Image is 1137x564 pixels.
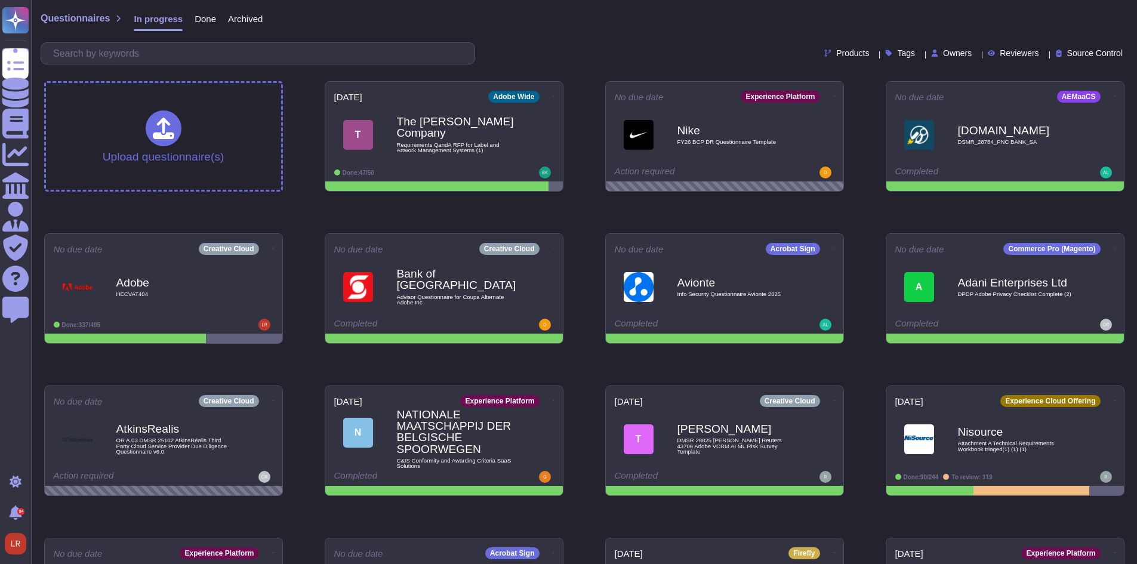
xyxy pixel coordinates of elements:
[958,277,1077,288] b: Adani Enterprises Ltd
[895,549,923,558] span: [DATE]
[103,110,224,162] div: Upload questionnaire(s)
[1100,167,1112,178] img: user
[615,167,761,178] div: Action required
[615,319,761,331] div: Completed
[343,120,373,150] div: T
[1021,547,1100,559] div: Experience Platform
[116,423,236,434] b: AtkinsRealis
[958,440,1077,452] span: Attachment A Technical Requirements Workbook triaged(1) (1) (1)
[958,291,1077,297] span: DPDP Adobe Privacy Checklist Complete (2)
[819,319,831,331] img: user
[615,549,643,558] span: [DATE]
[958,426,1077,437] b: Nisource
[760,395,820,407] div: Creative Cloud
[1057,91,1101,103] div: AEMaaCS
[195,14,216,23] span: Done
[343,418,373,448] div: N
[539,319,551,331] img: user
[895,167,1042,178] div: Completed
[343,272,373,302] img: Logo
[1003,243,1100,255] div: Commerce Pro (Magento)
[2,531,35,557] button: user
[258,319,270,331] img: user
[958,139,1077,145] span: DSMR_28784_PNC BANK_SA
[766,243,820,255] div: Acrobat Sign
[836,49,869,57] span: Products
[951,474,992,480] span: To review: 119
[485,547,540,559] div: Acrobat Sign
[895,245,944,254] span: No due date
[397,142,516,153] span: Requirements QandA RFP for Label and Artwork Management Systems (1)
[116,277,236,288] b: Adobe
[615,397,643,406] span: [DATE]
[47,43,474,64] input: Search by keywords
[539,167,551,178] img: user
[228,14,263,23] span: Archived
[904,120,934,150] img: Logo
[943,49,972,57] span: Owners
[334,549,383,558] span: No due date
[677,423,797,434] b: [PERSON_NAME]
[63,272,93,302] img: Logo
[1067,49,1123,57] span: Source Control
[819,471,831,483] img: user
[897,49,915,57] span: Tags
[788,547,819,559] div: Firefly
[334,471,480,483] div: Completed
[334,397,362,406] span: [DATE]
[677,139,797,145] span: FY26 BCP DR Questionnaire Template
[5,533,26,554] img: user
[41,14,110,23] span: Questionnaires
[488,91,539,103] div: Adobe Wide
[479,243,540,255] div: Creative Cloud
[895,319,1042,331] div: Completed
[334,245,383,254] span: No due date
[54,245,103,254] span: No due date
[895,93,944,101] span: No due date
[904,474,939,480] span: Done: 90/244
[134,14,183,23] span: In progress
[54,471,200,483] div: Action required
[539,471,551,483] img: user
[180,547,258,559] div: Experience Platform
[397,268,516,291] b: Bank of [GEOGRAPHIC_DATA]
[116,291,236,297] span: HECVAT404
[54,397,103,406] span: No due date
[1000,49,1039,57] span: Reviewers
[904,272,934,302] div: A
[63,424,93,454] img: Logo
[1100,471,1112,483] img: user
[624,424,654,454] div: T
[397,294,516,306] span: Advisor Questionnaire for Coupa Alternate Adobe Inc
[904,424,934,454] img: Logo
[819,167,831,178] img: user
[895,397,923,406] span: [DATE]
[397,458,516,469] span: C&IS Conformity and Awarding Criteria SaaS Solutions
[116,437,236,455] span: OR A.03 DMSR 25102 AtkinsRéalis Third Party Cloud Service Provider Due Diligence Questionnaire v6.0
[397,116,516,138] b: The [PERSON_NAME] Company
[615,471,761,483] div: Completed
[615,245,664,254] span: No due date
[741,91,819,103] div: Experience Platform
[334,93,362,101] span: [DATE]
[677,277,797,288] b: Avionte
[677,437,797,455] span: DMSR 28825 [PERSON_NAME] Reuters 43706 Adobe VCRM AI ML Risk Survey Template
[17,508,24,515] div: 9+
[677,125,797,136] b: Nike
[624,272,654,302] img: Logo
[62,322,101,328] span: Done: 337/495
[397,409,516,455] b: NATIONALE MAATSCHAPPIJ DER BELGISCHE SPOORWEGEN
[334,319,480,331] div: Completed
[258,471,270,483] img: user
[1100,319,1112,331] img: user
[199,243,259,255] div: Creative Cloud
[1000,395,1100,407] div: Experience Cloud Offering
[460,395,539,407] div: Experience Platform
[54,549,103,558] span: No due date
[677,291,797,297] span: Info Security Questionnaire Avionte 2025
[615,93,664,101] span: No due date
[624,120,654,150] img: Logo
[958,125,1077,136] b: [DOMAIN_NAME]
[199,395,259,407] div: Creative Cloud
[343,169,374,176] span: Done: 47/50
